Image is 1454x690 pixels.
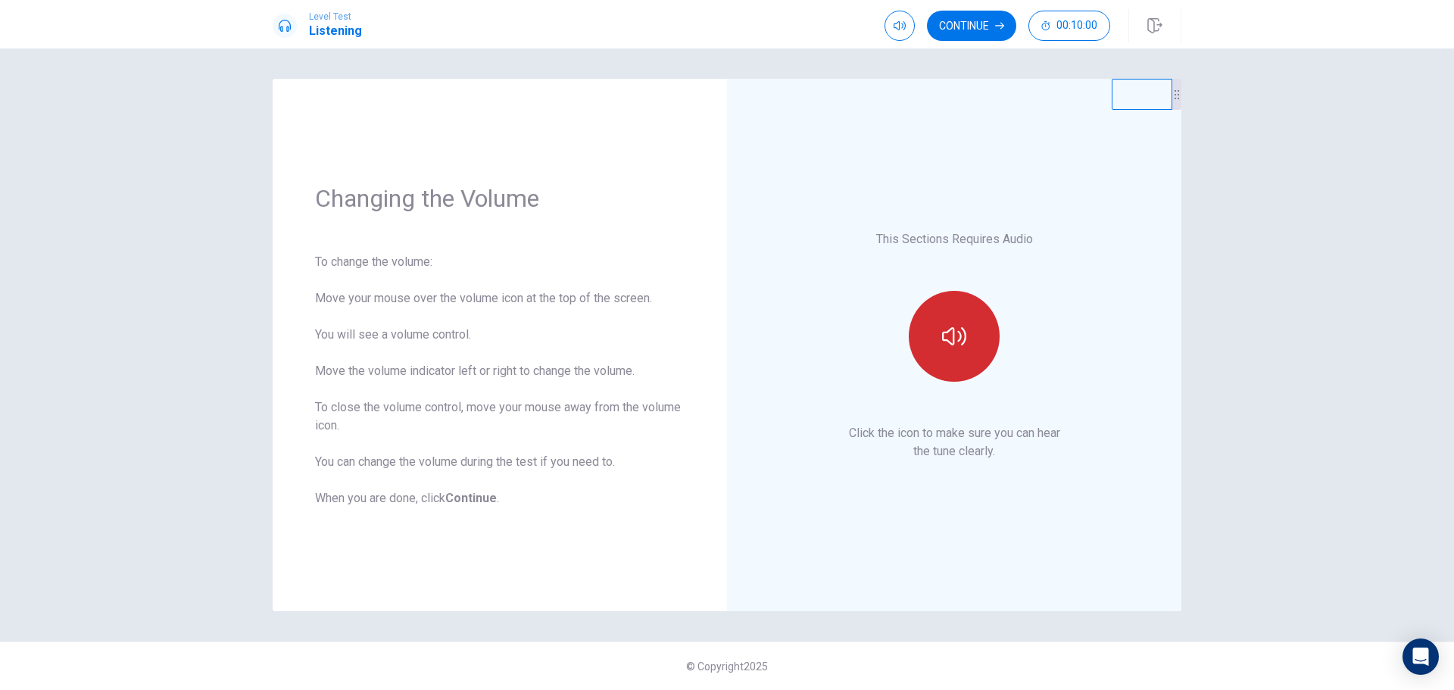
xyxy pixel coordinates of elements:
[1403,638,1439,675] div: Open Intercom Messenger
[686,660,768,673] span: © Copyright 2025
[1056,20,1097,32] span: 00:10:00
[1028,11,1110,41] button: 00:10:00
[309,11,362,22] span: Level Test
[309,22,362,40] h1: Listening
[927,11,1016,41] button: Continue
[445,491,497,505] b: Continue
[876,230,1033,248] p: This Sections Requires Audio
[849,424,1060,461] p: Click the icon to make sure you can hear the tune clearly.
[315,253,685,507] div: To change the volume: Move your mouse over the volume icon at the top of the screen. You will see...
[315,183,685,214] h1: Changing the Volume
